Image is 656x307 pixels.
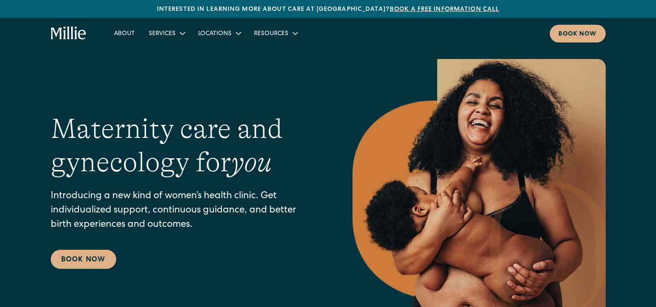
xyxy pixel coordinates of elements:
a: Book a free information call [390,7,499,13]
div: Locations [191,26,247,40]
div: Resources [254,29,288,39]
div: Services [149,29,176,39]
a: home [51,26,87,40]
em: you [231,147,272,178]
div: Resources [247,26,304,40]
div: Book now [558,30,597,39]
a: About [107,26,142,40]
div: Services [142,26,191,40]
p: Introducing a new kind of women’s health clinic. Get individualized support, continuous guidance,... [51,189,318,232]
h1: Maternity care and gynecology for [51,112,318,179]
div: Locations [198,29,232,39]
a: Book now [550,25,606,42]
a: Book Now [51,250,116,269]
